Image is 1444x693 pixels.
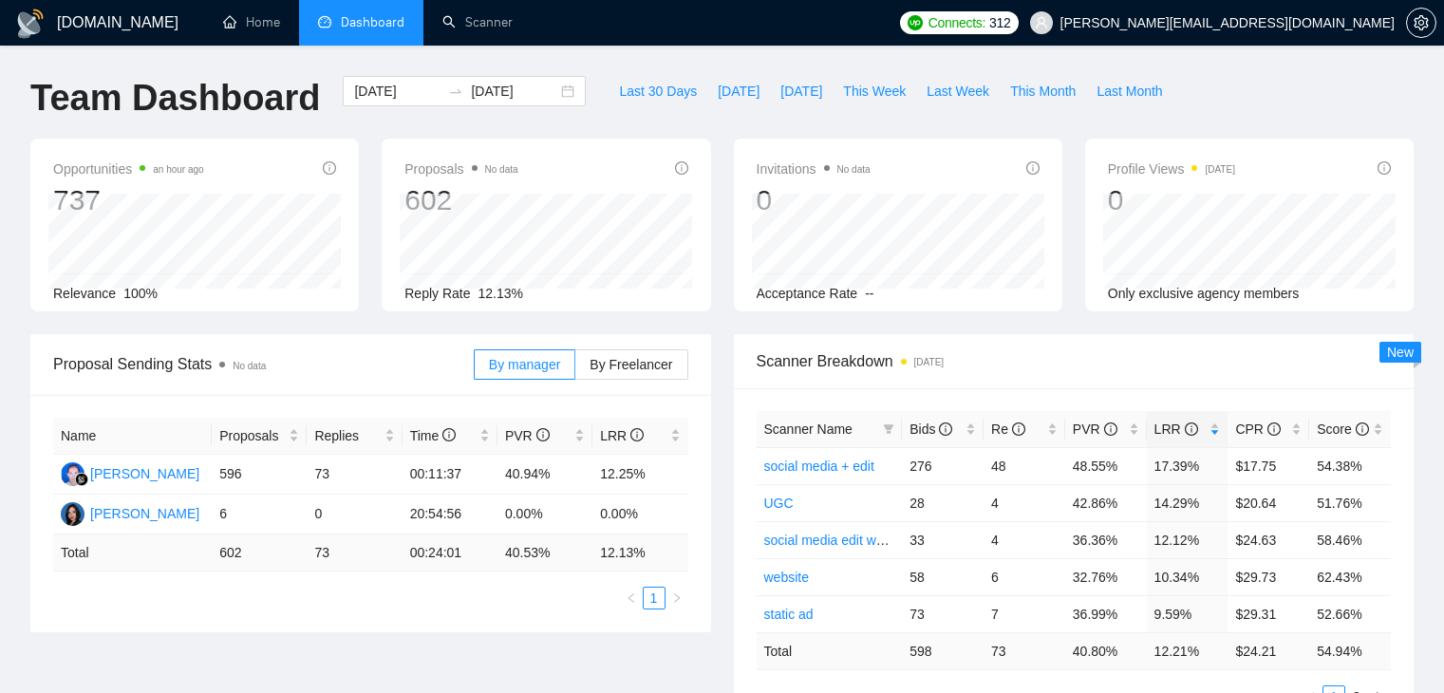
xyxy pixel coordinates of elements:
span: info-circle [939,422,952,436]
td: 36.36% [1065,521,1147,558]
a: 1 [644,588,665,609]
td: 14.29% [1147,484,1228,521]
span: info-circle [1267,422,1281,436]
span: Opportunities [53,158,204,180]
span: Bids [910,421,952,437]
th: Replies [307,418,402,455]
td: 28 [902,484,984,521]
input: End date [471,81,557,102]
td: 42.86% [1065,484,1147,521]
div: 0 [1108,182,1235,218]
td: 73 [902,595,984,632]
span: info-circle [1356,422,1369,436]
span: dashboard [318,15,331,28]
span: Replies [314,425,380,446]
a: social media + edit [764,459,874,474]
span: info-circle [1026,161,1040,175]
span: By manager [489,357,560,372]
td: Total [757,632,903,669]
span: [DATE] [718,81,760,102]
span: setting [1407,15,1435,30]
td: Total [53,534,212,571]
a: searchScanner [442,14,513,30]
span: info-circle [1104,422,1117,436]
div: [PERSON_NAME] [90,503,199,524]
span: info-circle [630,428,644,441]
a: static ad [764,607,814,622]
span: Acceptance Rate [757,286,858,301]
td: $29.73 [1228,558,1309,595]
td: $17.75 [1228,447,1309,484]
td: 4 [984,521,1065,558]
span: Scanner Breakdown [757,349,1392,373]
span: By Freelancer [590,357,672,372]
span: Last Week [927,81,989,102]
td: 6 [984,558,1065,595]
span: Re [991,421,1025,437]
td: 602 [212,534,307,571]
img: gigradar-bm.png [75,473,88,486]
span: Only exclusive agency members [1108,286,1300,301]
td: 12.25% [592,455,687,495]
span: filter [879,415,898,443]
span: Profile Views [1108,158,1235,180]
span: info-circle [1378,161,1391,175]
span: [DATE] [780,81,822,102]
td: 73 [307,534,402,571]
td: 7 [984,595,1065,632]
span: Relevance [53,286,116,301]
td: 0.00% [497,495,592,534]
span: No data [233,361,266,371]
span: Time [410,428,456,443]
td: 10.34% [1147,558,1228,595]
td: 12.12% [1147,521,1228,558]
span: Invitations [757,158,871,180]
td: 48.55% [1065,447,1147,484]
h1: Team Dashboard [30,76,320,121]
span: info-circle [323,161,336,175]
button: Last Month [1086,76,1172,106]
td: 62.43% [1309,558,1391,595]
td: $24.63 [1228,521,1309,558]
a: homeHome [223,14,280,30]
td: 12.13 % [592,534,687,571]
span: Connects: [928,12,985,33]
th: Name [53,418,212,455]
li: Previous Page [620,587,643,609]
span: 100% [123,286,158,301]
td: 36.99% [1065,595,1147,632]
img: upwork-logo.png [908,15,923,30]
td: 0 [307,495,402,534]
span: Last 30 Days [619,81,697,102]
span: info-circle [675,161,688,175]
td: 73 [984,632,1065,669]
span: Scanner Name [764,421,853,437]
li: Next Page [666,587,688,609]
td: 51.76% [1309,484,1391,521]
td: $20.64 [1228,484,1309,521]
a: OM[PERSON_NAME] [61,505,199,520]
span: Dashboard [341,14,404,30]
span: CPR [1235,421,1280,437]
img: logo [15,9,46,39]
td: 33 [902,521,984,558]
span: info-circle [1185,422,1198,436]
td: 32.76% [1065,558,1147,595]
time: an hour ago [153,164,203,175]
td: 40.94% [497,455,592,495]
td: 17.39% [1147,447,1228,484]
span: LRR [600,428,644,443]
td: 58 [902,558,984,595]
button: [DATE] [707,76,770,106]
span: left [626,592,637,604]
li: 1 [643,587,666,609]
a: AA[PERSON_NAME] [61,465,199,480]
a: setting [1406,15,1436,30]
a: social media edit wellness [764,533,918,548]
div: 0 [757,182,871,218]
td: 276 [902,447,984,484]
img: AA [61,462,84,486]
span: info-circle [536,428,550,441]
span: info-circle [1012,422,1025,436]
span: Score [1317,421,1368,437]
